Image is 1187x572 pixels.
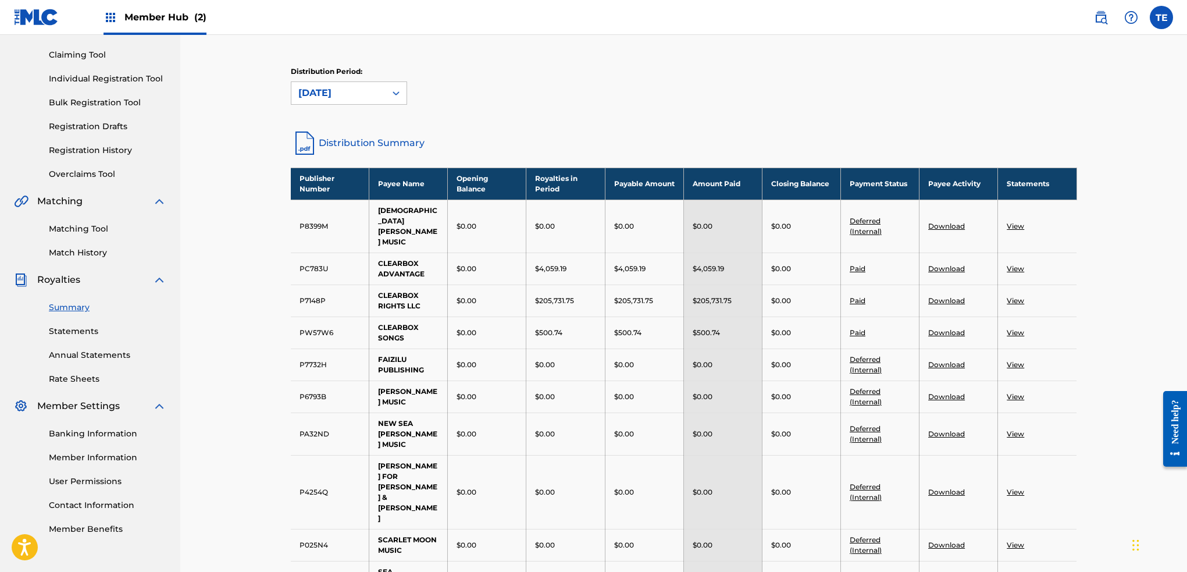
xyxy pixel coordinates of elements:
p: $205,731.75 [614,296,653,306]
div: Drag [1132,528,1139,563]
img: Top Rightsholders [104,10,117,24]
p: $0.00 [771,540,791,550]
a: Deferred (Internal) [850,355,882,374]
p: $0.00 [771,392,791,402]
a: View [1007,296,1024,305]
p: $0.00 [693,540,712,550]
th: Payment Status [840,168,919,200]
th: Royalties in Period [526,168,605,200]
td: P7148P [291,285,369,317]
a: View [1007,328,1024,337]
p: $0.00 [535,221,555,232]
img: expand [152,399,166,413]
p: $500.74 [693,328,720,338]
th: Amount Paid [683,168,762,200]
a: Distribution Summary [291,129,1077,157]
a: View [1007,222,1024,230]
td: FAIZILU PUBLISHING [369,349,448,381]
td: P4254Q [291,455,369,529]
p: $0.00 [693,360,712,370]
p: $0.00 [457,360,476,370]
img: MLC Logo [14,9,59,26]
a: View [1007,360,1024,369]
p: $0.00 [457,296,476,306]
a: Matching Tool [49,223,166,235]
td: P7732H [291,349,369,381]
p: $0.00 [457,221,476,232]
div: Chat Widget [1129,516,1187,572]
div: [DATE] [298,86,379,100]
td: P8399M [291,200,369,253]
p: $0.00 [771,264,791,274]
th: Publisher Number [291,168,369,200]
p: $0.00 [771,221,791,232]
img: help [1124,10,1138,24]
p: $500.74 [614,328,641,338]
p: $0.00 [771,296,791,306]
a: Registration Drafts [49,120,166,133]
td: CLEARBOX SONGS [369,317,448,349]
p: $0.00 [457,487,476,498]
img: Matching [14,194,28,208]
td: [PERSON_NAME] MUSIC [369,381,448,413]
th: Payable Amount [605,168,683,200]
a: View [1007,264,1024,273]
td: CLEARBOX ADVANTAGE [369,253,448,285]
td: PA32ND [291,413,369,455]
a: Paid [850,296,865,305]
p: $0.00 [693,221,712,232]
a: User Permissions [49,475,166,488]
td: P6793B [291,381,369,413]
a: View [1007,392,1024,401]
a: Contact Information [49,499,166,511]
a: Bulk Registration Tool [49,97,166,109]
td: NEW SEA [PERSON_NAME] MUSIC [369,413,448,455]
th: Closing Balance [762,168,840,200]
p: $0.00 [693,392,712,402]
td: [DEMOGRAPHIC_DATA][PERSON_NAME] MUSIC [369,200,448,253]
a: Overclaims Tool [49,168,166,180]
a: Registration History [49,144,166,157]
p: $4,059.19 [535,264,566,274]
a: Match History [49,247,166,259]
a: Member Information [49,452,166,464]
img: search [1094,10,1108,24]
img: distribution-summary-pdf [291,129,319,157]
p: $0.00 [614,360,634,370]
p: $0.00 [457,392,476,402]
a: Public Search [1089,6,1113,29]
div: User Menu [1150,6,1173,29]
p: $0.00 [614,221,634,232]
a: Statements [49,325,166,337]
th: Opening Balance [448,168,526,200]
img: Member Settings [14,399,28,413]
p: $205,731.75 [693,296,732,306]
a: Download [928,264,965,273]
td: PC783U [291,253,369,285]
td: PW57W6 [291,317,369,349]
img: expand [152,273,166,287]
p: $0.00 [614,429,634,439]
a: Download [928,488,965,496]
a: Deferred (Internal) [850,535,882,555]
a: Paid [850,264,865,273]
a: Deferred (Internal) [850,482,882,502]
p: $0.00 [535,360,555,370]
p: $0.00 [614,540,634,550]
th: Statements [998,168,1077,200]
p: $0.00 [771,487,791,498]
p: $0.00 [535,429,555,439]
p: $0.00 [457,264,476,274]
p: $0.00 [771,360,791,370]
p: $0.00 [693,487,712,498]
td: P025N4 [291,529,369,561]
p: Distribution Period: [291,66,407,77]
a: Claiming Tool [49,49,166,61]
p: $0.00 [614,392,634,402]
a: Download [928,541,965,549]
span: Royalties [37,273,80,287]
th: Payee Activity [919,168,998,200]
p: $0.00 [693,429,712,439]
a: View [1007,429,1024,438]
